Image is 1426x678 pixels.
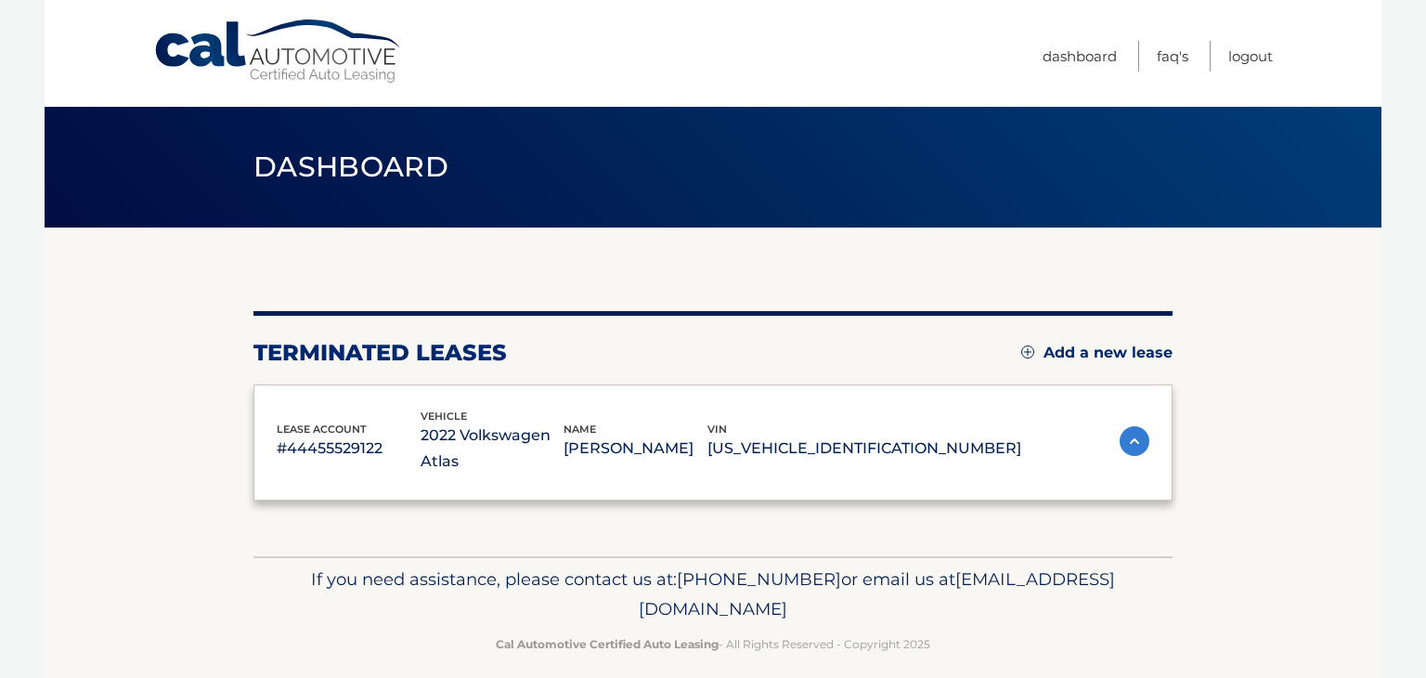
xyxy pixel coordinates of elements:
[1157,41,1188,72] a: FAQ's
[1043,41,1117,72] a: Dashboard
[153,19,404,85] a: Cal Automotive
[639,568,1115,619] span: [EMAIL_ADDRESS][DOMAIN_NAME]
[1228,41,1273,72] a: Logout
[266,565,1160,624] p: If you need assistance, please contact us at: or email us at
[707,436,1021,462] p: [US_VEHICLE_IDENTIFICATION_NUMBER]
[421,410,467,423] span: vehicle
[1021,346,1034,359] img: add.svg
[277,436,421,462] p: #44455529122
[1120,426,1149,456] img: accordion-active.svg
[1021,344,1173,362] a: Add a new lease
[253,150,448,184] span: Dashboard
[277,423,367,436] span: lease account
[564,423,596,436] span: name
[421,423,564,475] p: 2022 Volkswagen Atlas
[266,634,1160,654] p: - All Rights Reserved - Copyright 2025
[564,436,707,462] p: [PERSON_NAME]
[677,568,841,590] span: [PHONE_NUMBER]
[496,637,719,651] strong: Cal Automotive Certified Auto Leasing
[253,339,507,367] h2: terminated leases
[707,423,727,436] span: vin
